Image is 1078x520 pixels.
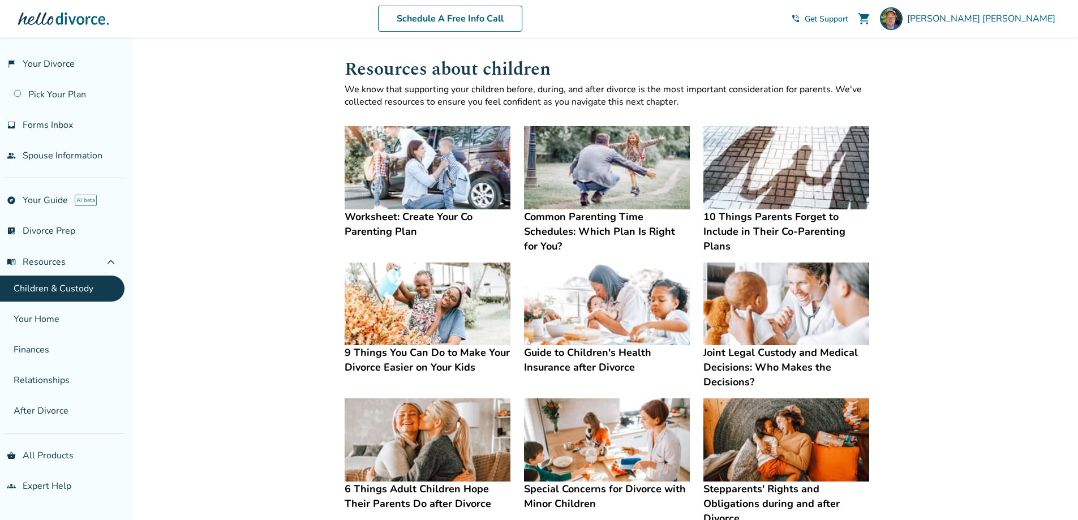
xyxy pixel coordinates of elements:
[7,121,16,130] span: inbox
[345,482,510,511] h4: 6 Things Adult Children Hope Their Parents Do after Divorce
[524,482,690,511] h4: Special Concerns for Divorce with Minor Children
[7,257,16,267] span: menu_book
[703,263,869,346] img: Joint Legal Custody and Medical Decisions: Who Makes the Decisions?
[104,255,118,269] span: expand_less
[345,345,510,375] h4: 9 Things You Can Do to Make Your Divorce Easier on Your Kids
[703,126,869,209] img: 10 Things Parents Forget to Include in Their Co-Parenting Plans
[345,126,510,239] a: Worksheet: Create Your Co Parenting PlanWorksheet: Create Your Co Parenting Plan
[524,263,690,375] a: Guide to Children's Health Insurance after DivorceGuide to Children's Health Insurance after Divorce
[7,451,16,460] span: shopping_basket
[1021,466,1078,520] iframe: Chat Widget
[524,398,690,482] img: Special Concerns for Divorce with Minor Children
[345,126,510,209] img: Worksheet: Create Your Co Parenting Plan
[75,195,97,206] span: AI beta
[703,263,869,390] a: Joint Legal Custody and Medical Decisions: Who Makes the Decisions?Joint Legal Custody and Medica...
[703,209,869,253] h4: 10 Things Parents Forget to Include in Their Co-Parenting Plans
[907,12,1060,25] span: [PERSON_NAME] [PERSON_NAME]
[524,398,690,511] a: Special Concerns for Divorce with Minor ChildrenSpecial Concerns for Divorce with Minor Children
[23,119,73,131] span: Forms Inbox
[524,209,690,253] h4: Common Parenting Time Schedules: Which Plan Is Right for You?
[703,126,869,253] a: 10 Things Parents Forget to Include in Their Co-Parenting Plans10 Things Parents Forget to Includ...
[703,345,869,389] h4: Joint Legal Custody and Medical Decisions: Who Makes the Decisions?
[524,126,690,253] a: Common Parenting Time Schedules: Which Plan Is Right for You?Common Parenting Time Schedules: Whi...
[345,398,510,482] img: 6 Things Adult Children Hope Their Parents Do after Divorce
[7,59,16,68] span: flag_2
[345,83,870,108] p: We know that supporting your children before, during, and after divorce is the most important con...
[7,482,16,491] span: groups
[791,14,800,23] span: phone_in_talk
[345,263,510,346] img: 9 Things You Can Do to Make Your Divorce Easier on Your Kids
[345,263,510,375] a: 9 Things You Can Do to Make Your Divorce Easier on Your Kids9 Things You Can Do to Make Your Divo...
[345,398,510,511] a: 6 Things Adult Children Hope Their Parents Do after Divorce6 Things Adult Children Hope Their Par...
[703,398,869,482] img: Stepparents' Rights and Obligations during and after Divorce
[7,151,16,160] span: people
[524,345,690,375] h4: Guide to Children's Health Insurance after Divorce
[791,14,848,24] a: phone_in_talkGet Support
[805,14,848,24] span: Get Support
[345,55,870,83] h1: Resources about children
[7,226,16,235] span: list_alt_check
[524,126,690,209] img: Common Parenting Time Schedules: Which Plan Is Right for You?
[345,209,510,239] h4: Worksheet: Create Your Co Parenting Plan
[7,256,66,268] span: Resources
[7,196,16,205] span: explore
[880,7,903,30] img: Jim Hartz
[524,263,690,346] img: Guide to Children's Health Insurance after Divorce
[857,12,871,25] span: shopping_cart
[378,6,522,32] a: Schedule A Free Info Call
